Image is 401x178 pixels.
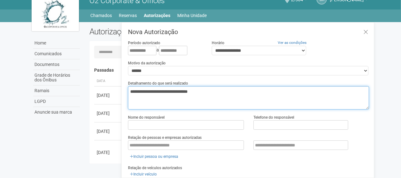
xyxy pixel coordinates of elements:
[128,60,166,66] label: Motivo da autorização
[128,29,369,35] h3: Nova Autorização
[97,128,120,134] div: [DATE]
[33,70,80,86] a: Grade de Horários dos Ônibus
[94,68,365,73] h4: Passadas
[33,86,80,96] a: Ramais
[97,149,120,156] div: [DATE]
[144,11,171,20] a: Autorizações
[33,38,80,49] a: Home
[253,115,294,120] label: Telefone do responsável
[278,40,307,45] a: Ver as condições
[97,92,120,98] div: [DATE]
[212,40,224,46] label: Horário
[97,110,120,116] div: [DATE]
[33,96,80,107] a: LGPD
[128,115,165,120] label: Nome do responsável
[91,11,112,20] a: Chamados
[89,27,225,36] h2: Autorizações
[128,171,159,178] a: Incluir veículo
[94,76,123,86] th: Data
[33,49,80,59] a: Comunicados
[33,107,80,117] a: Anuncie sua marca
[128,46,202,55] div: a
[128,80,188,86] label: Detalhamento do que será realizado
[128,153,180,160] a: Incluir pessoa ou empresa
[128,40,160,46] label: Período autorizado
[33,59,80,70] a: Documentos
[128,165,182,171] label: Relação de veículos autorizados
[119,11,137,20] a: Reservas
[128,135,202,140] label: Relação de pessoas e empresas autorizadas
[178,11,207,20] a: Minha Unidade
